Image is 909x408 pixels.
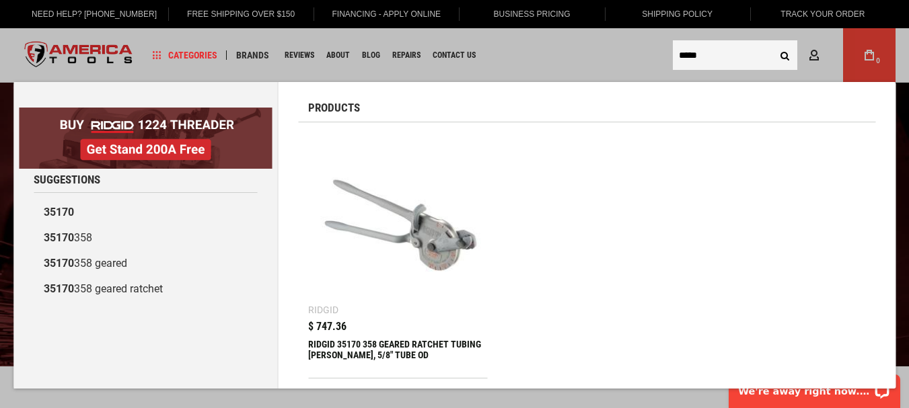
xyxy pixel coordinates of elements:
img: BOGO: Buy RIDGID® 1224 Threader, Get Stand 200A Free! [19,108,272,169]
a: RIDGID 35170 358 GEARED RATCHET TUBING BENDER, 5/8 Ridgid $ 747.36 RIDGID 35170 358 GEARED RATCHE... [308,132,487,378]
span: Categories [153,50,217,60]
button: Search [772,42,797,68]
a: 35170358 [34,225,257,251]
b: 35170 [44,231,74,244]
img: RIDGID 35170 358 GEARED RATCHET TUBING BENDER, 5/8 [315,139,480,304]
b: 35170 [44,257,74,270]
b: 35170 [44,206,74,218]
span: Products [308,102,360,114]
a: BOGO: Buy RIDGID® 1224 Threader, Get Stand 200A Free! [19,108,272,118]
div: RIDGID 35170 358 GEARED RATCHET TUBING BENDER, 5/8 [308,339,487,371]
span: Brands [236,50,269,60]
a: 35170358 geared [34,251,257,276]
a: Categories [147,46,223,65]
span: Suggestions [34,174,100,186]
p: We're away right now. Please check back later! [19,20,152,31]
a: Brands [230,46,275,65]
span: $ 747.36 [308,321,347,332]
b: 35170 [44,282,74,295]
button: Open LiveChat chat widget [155,17,171,34]
a: 35170358 geared ratchet [34,276,257,302]
a: 35170 [34,200,257,225]
div: Ridgid [308,305,338,315]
